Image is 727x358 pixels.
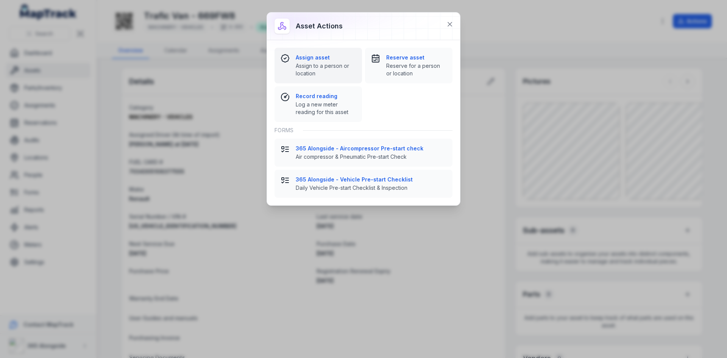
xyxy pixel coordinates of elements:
strong: Record reading [296,92,356,100]
strong: 365 Alongside - Vehicle Pre-start Checklist [296,176,446,183]
strong: 365 Alongside - Aircompressor Pre-start check [296,145,446,152]
button: Assign assetAssign to a person or location [275,48,362,83]
span: Air compressor & Pneumatic Pre-start Check [296,153,446,161]
button: Record readingLog a new meter reading for this asset [275,86,362,122]
span: Log a new meter reading for this asset [296,101,356,116]
span: Assign to a person or location [296,62,356,77]
button: Reserve assetReserve for a person or location [365,48,452,83]
h3: Asset actions [296,21,343,31]
button: 365 Alongside - Aircompressor Pre-start checkAir compressor & Pneumatic Pre-start Check [275,139,452,167]
button: 365 Alongside - Vehicle Pre-start ChecklistDaily Vehicle Pre-start Checklist & Inspection [275,170,452,198]
span: Daily Vehicle Pre-start Checklist & Inspection [296,184,446,192]
div: Forms [275,122,452,139]
strong: Assign asset [296,54,356,61]
strong: Reserve asset [386,54,446,61]
span: Reserve for a person or location [386,62,446,77]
